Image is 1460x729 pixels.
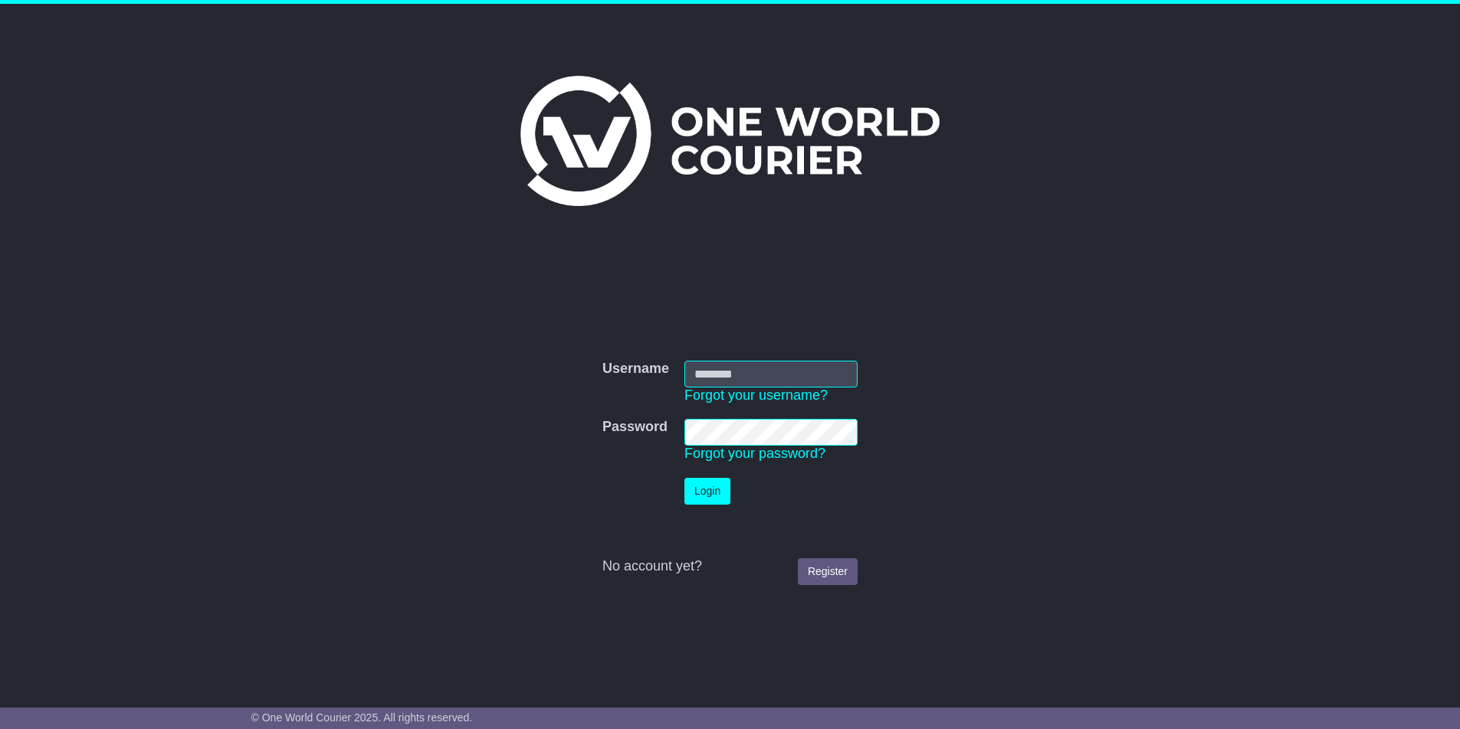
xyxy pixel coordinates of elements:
label: Password [602,419,668,436]
label: Username [602,361,669,378]
a: Forgot your password? [684,446,825,461]
a: Register [798,558,858,585]
div: No account yet? [602,558,858,575]
a: Forgot your username? [684,387,828,403]
span: © One World Courier 2025. All rights reserved. [251,711,473,724]
button: Login [684,478,730,505]
img: One World [520,76,939,206]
